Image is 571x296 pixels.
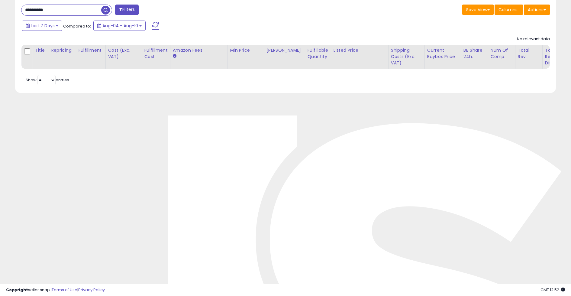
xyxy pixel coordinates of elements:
[518,47,540,60] div: Total Rev.
[266,47,302,54] div: [PERSON_NAME]
[517,36,550,42] div: No relevant data
[35,47,46,54] div: Title
[63,23,91,29] span: Compared to:
[495,5,523,15] button: Columns
[26,77,69,83] span: Show: entries
[308,47,328,60] div: Fulfillable Quantity
[334,47,386,54] div: Listed Price
[115,5,139,15] button: Filters
[144,47,168,60] div: Fulfillment Cost
[391,47,422,66] div: Shipping Costs (Exc. VAT)
[463,47,486,60] div: BB Share 24h.
[427,47,458,60] div: Current Buybox Price
[462,5,494,15] button: Save View
[173,47,225,54] div: Amazon Fees
[524,5,550,15] button: Actions
[230,47,261,54] div: Min Price
[93,21,146,31] button: Aug-04 - Aug-10
[173,54,176,59] small: Amazon Fees.
[102,23,138,29] span: Aug-04 - Aug-10
[498,7,518,13] span: Columns
[545,47,556,66] div: Total Rev. Diff.
[51,47,73,54] div: Repricing
[108,47,139,60] div: Cost (Exc. VAT)
[78,47,103,54] div: Fulfillment
[31,23,55,29] span: Last 7 Days
[22,21,62,31] button: Last 7 Days
[491,47,513,60] div: Num of Comp.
